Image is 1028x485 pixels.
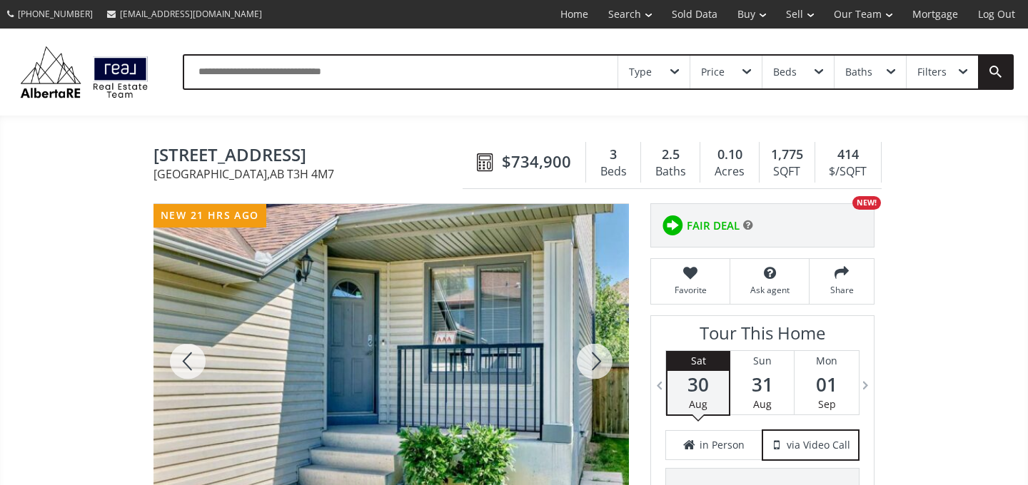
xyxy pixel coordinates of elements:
div: Baths [648,161,692,183]
span: Aug [753,397,772,411]
span: 30 [667,374,729,394]
span: Aug [689,397,707,411]
div: SQFT [767,161,807,183]
span: 1,775 [771,145,803,164]
span: [PHONE_NUMBER] [18,8,93,20]
span: FAIR DEAL [687,218,740,233]
span: $734,900 [502,150,571,173]
div: NEW! [852,196,881,210]
span: [GEOGRAPHIC_DATA] , AB T3H 4M7 [153,168,470,180]
div: new 21 hrs ago [153,204,266,228]
span: Ask agent [737,284,802,296]
div: Sat [667,351,729,371]
span: 31 [730,374,794,394]
div: Acres [707,161,751,183]
div: 2.5 [648,145,692,164]
span: via Video Call [787,438,850,452]
a: [EMAIL_ADDRESS][DOMAIN_NAME] [100,1,269,27]
span: 19 Westpoint Court SW [153,145,470,168]
img: rating icon [658,211,687,240]
span: 01 [795,374,859,394]
div: 0.10 [707,145,751,164]
div: Filters [917,67,947,77]
div: 414 [822,145,874,164]
span: Sep [818,397,836,411]
span: Share [817,284,867,296]
div: $/SQFT [822,161,874,183]
div: Baths [845,67,872,77]
div: Sun [730,351,794,371]
h3: Tour This Home [665,323,860,350]
div: Beds [593,161,633,183]
div: Price [701,67,725,77]
span: Favorite [658,284,722,296]
span: in Person [700,438,745,452]
div: Type [629,67,652,77]
div: Mon [795,351,859,371]
div: Beds [773,67,797,77]
span: [EMAIL_ADDRESS][DOMAIN_NAME] [120,8,262,20]
div: 3 [593,145,633,164]
img: Logo [14,43,154,101]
